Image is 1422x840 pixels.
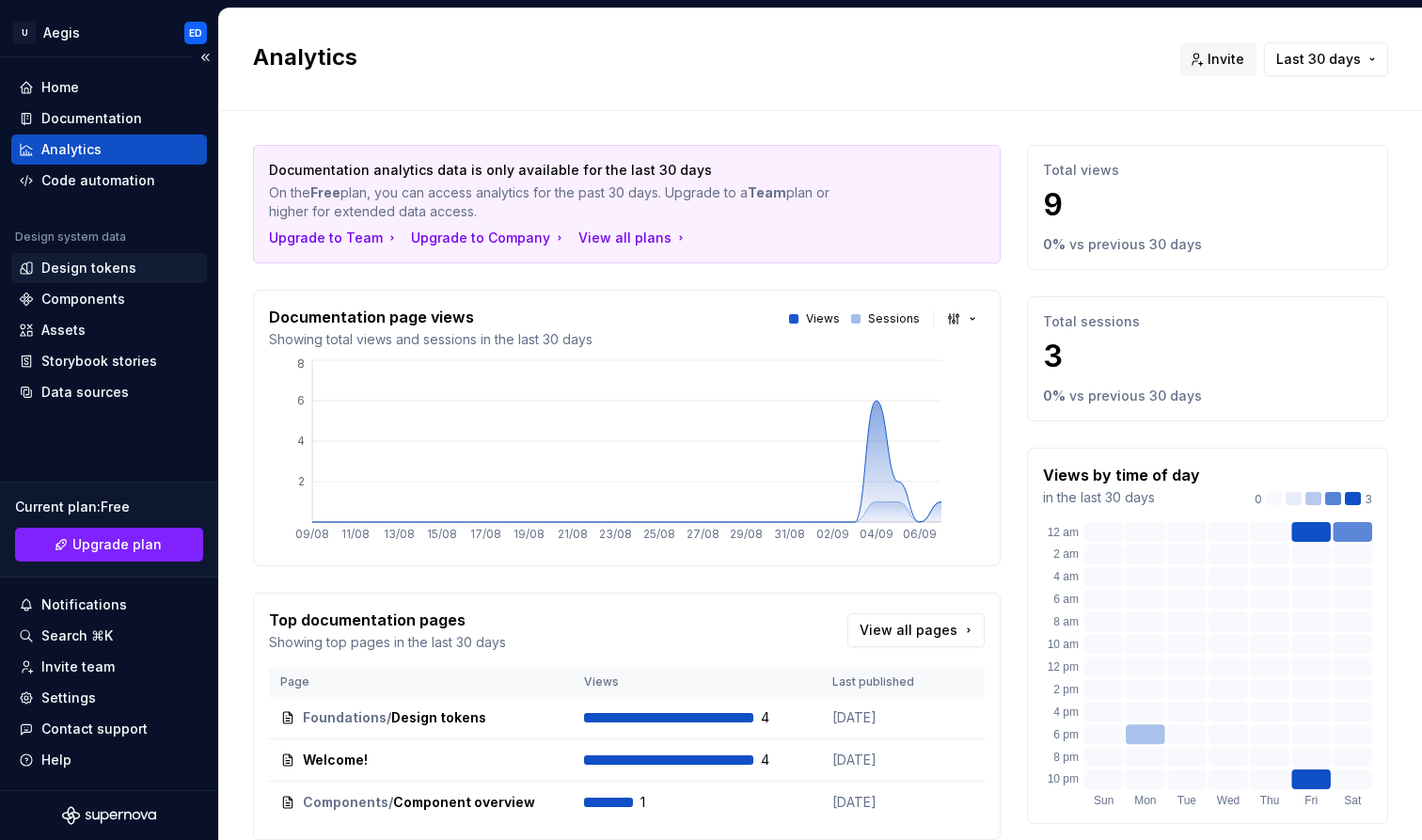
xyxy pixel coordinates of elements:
[11,103,207,134] a: Documentation
[1208,50,1244,69] span: Invite
[1048,526,1079,539] text: 12 am
[11,346,207,376] a: Storybook stories
[11,621,207,651] button: Search ⌘K
[41,720,148,738] div: Contact support
[269,161,853,180] p: Documentation analytics data is only available for the last 30 days
[11,377,207,407] a: Data sources
[847,613,985,647] a: View all pages
[72,535,162,554] span: Upgrade plan
[41,751,71,769] div: Help
[393,793,535,812] span: Component overview
[11,714,207,744] button: Contact support
[41,78,79,97] div: Home
[1053,615,1079,628] text: 8 am
[15,528,203,562] a: Upgrade plan
[1048,660,1079,674] text: 12 pm
[1264,42,1388,76] button: Last 30 days
[310,184,340,200] strong: Free
[687,527,719,541] tspan: 27/08
[1053,683,1079,696] text: 2 pm
[832,751,973,769] p: [DATE]
[1217,794,1240,807] text: Wed
[297,357,305,371] tspan: 8
[41,352,157,371] div: Storybook stories
[558,527,588,541] tspan: 21/08
[1043,464,1200,486] p: Views by time of day
[1053,751,1079,764] text: 8 pm
[41,689,96,707] div: Settings
[1344,794,1362,807] text: Sat
[1048,638,1079,651] text: 10 am
[1053,728,1079,741] text: 6 pm
[748,184,786,200] strong: Team
[1043,488,1200,507] p: in the last 30 days
[1304,794,1318,807] text: Fri
[1260,794,1280,807] text: Thu
[470,527,501,541] tspan: 17/08
[41,290,125,309] div: Components
[1053,547,1079,561] text: 2 am
[643,527,675,541] tspan: 25/08
[295,527,329,541] tspan: 09/08
[832,793,973,812] p: [DATE]
[868,311,920,326] p: Sessions
[11,652,207,682] a: Invite team
[761,708,810,727] span: 4
[411,229,567,247] button: Upgrade to Company
[11,72,207,103] a: Home
[11,284,207,314] a: Components
[298,474,305,488] tspan: 2
[4,12,214,53] button: UAegisED
[11,745,207,775] button: Help
[903,527,937,541] tspan: 06/09
[269,667,573,697] th: Page
[269,330,592,349] p: Showing total views and sessions in the last 30 days
[391,708,486,727] span: Design tokens
[303,751,368,769] span: Welcome!
[513,527,545,541] tspan: 19/08
[599,527,632,541] tspan: 23/08
[11,315,207,345] a: Assets
[1134,794,1156,807] text: Mon
[1043,186,1372,224] p: 9
[387,708,391,727] span: /
[192,44,218,71] button: Collapse sidebar
[341,527,370,541] tspan: 11/08
[269,229,400,247] button: Upgrade to Team
[41,626,113,645] div: Search ⌘K
[1255,492,1372,507] div: 3
[11,166,207,196] a: Code automation
[821,667,985,697] th: Last published
[269,183,853,221] p: On the plan, you can access analytics for the past 30 days. Upgrade to a plan or higher for exten...
[297,434,305,448] tspan: 4
[1043,235,1066,254] p: 0 %
[1276,50,1361,69] span: Last 30 days
[573,667,821,697] th: Views
[269,609,506,631] p: Top documentation pages
[11,683,207,713] a: Settings
[388,793,393,812] span: /
[15,230,126,245] div: Design system data
[41,259,136,277] div: Design tokens
[578,229,688,247] div: View all plans
[303,793,388,812] span: Components
[640,793,689,812] span: 1
[384,527,415,541] tspan: 13/08
[11,135,207,165] a: Analytics
[774,527,805,541] tspan: 31/08
[1043,338,1372,375] p: 3
[1048,772,1079,785] text: 10 pm
[806,311,840,326] p: Views
[1053,705,1079,719] text: 4 pm
[41,383,129,402] div: Data sources
[41,321,86,340] div: Assets
[41,109,142,128] div: Documentation
[860,621,957,640] span: View all pages
[1043,387,1066,405] p: 0 %
[41,171,155,190] div: Code automation
[62,806,156,825] svg: Supernova Logo
[427,527,457,541] tspan: 15/08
